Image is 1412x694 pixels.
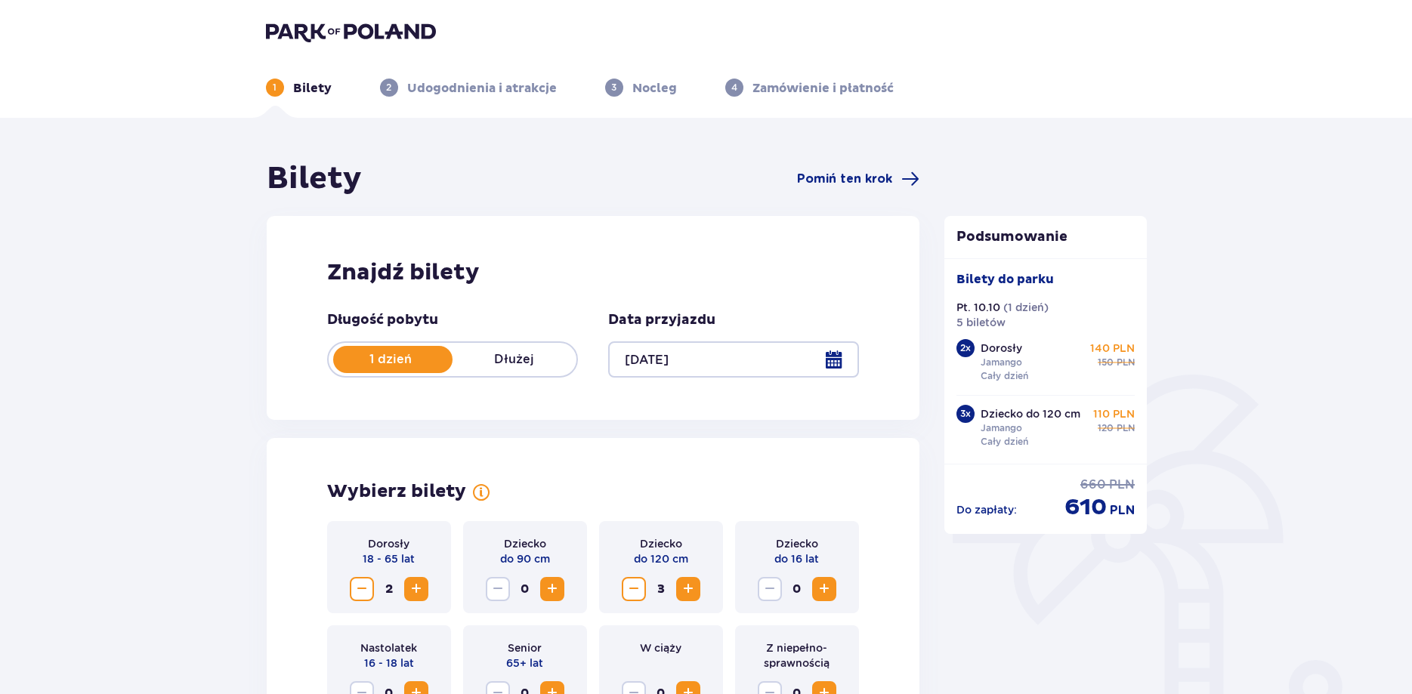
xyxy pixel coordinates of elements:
span: PLN [1117,356,1135,369]
p: do 16 lat [774,551,819,566]
p: do 90 cm [500,551,550,566]
p: Dorosły [981,341,1022,356]
p: Do zapłaty : [956,502,1017,517]
span: 0 [513,577,537,601]
p: 18 - 65 lat [363,551,415,566]
h1: Bilety [267,160,362,198]
span: PLN [1110,502,1135,519]
p: Dziecko [776,536,818,551]
p: Z niepełno­sprawnością [747,640,847,671]
p: Podsumowanie [944,228,1147,246]
h2: Wybierz bilety [327,480,466,503]
h2: Znajdź bilety [327,258,860,287]
p: Dziecko [504,536,546,551]
div: 4Zamówienie i płatność [725,79,894,97]
span: 150 [1098,356,1114,369]
p: 65+ lat [506,655,543,671]
p: Jamango [981,421,1022,435]
p: 3 [611,81,616,94]
a: Pomiń ten krok [797,170,919,188]
p: 2 [386,81,391,94]
p: 1 dzień [329,351,453,368]
span: 660 [1080,477,1106,493]
div: 2Udogodnienia i atrakcje [380,79,557,97]
button: Zmniejsz [350,577,374,601]
p: Długość pobytu [327,311,438,329]
p: 4 [731,81,737,94]
span: PLN [1117,421,1135,435]
button: Zwiększ [676,577,700,601]
button: Zwiększ [404,577,428,601]
p: 140 PLN [1090,341,1135,356]
button: Zwiększ [812,577,836,601]
p: Dziecko do 120 cm [981,406,1080,421]
p: Bilety do parku [956,271,1054,288]
p: 1 [273,81,277,94]
p: Nastolatek [360,640,417,655]
p: Bilety [293,80,332,97]
p: 16 - 18 lat [364,655,414,671]
p: Dłużej [453,351,576,368]
p: Nocleg [632,80,677,97]
p: ( 1 dzień ) [1003,300,1049,315]
p: do 120 cm [634,551,688,566]
div: 3Nocleg [605,79,677,97]
p: Udogodnienia i atrakcje [407,80,557,97]
span: 610 [1064,493,1107,522]
p: Dorosły [368,536,409,551]
span: 3 [649,577,673,601]
p: Cały dzień [981,369,1028,383]
div: 2 x [956,339,975,357]
span: PLN [1109,477,1135,493]
p: Zamówienie i płatność [752,80,894,97]
p: W ciąży [640,640,681,655]
span: 2 [377,577,401,601]
p: 110 PLN [1093,406,1135,421]
div: 3 x [956,405,975,423]
button: Zmniejsz [622,577,646,601]
p: Cały dzień [981,435,1028,449]
p: Dziecko [640,536,682,551]
img: Park of Poland logo [266,21,436,42]
button: Zwiększ [540,577,564,601]
span: 0 [785,577,809,601]
p: Data przyjazdu [608,311,715,329]
span: 120 [1098,421,1114,435]
p: 5 biletów [956,315,1006,330]
button: Zmniejsz [758,577,782,601]
button: Zmniejsz [486,577,510,601]
p: Pt. 10.10 [956,300,1000,315]
p: Senior [508,640,542,655]
p: Jamango [981,356,1022,369]
span: Pomiń ten krok [797,171,892,187]
div: 1Bilety [266,79,332,97]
